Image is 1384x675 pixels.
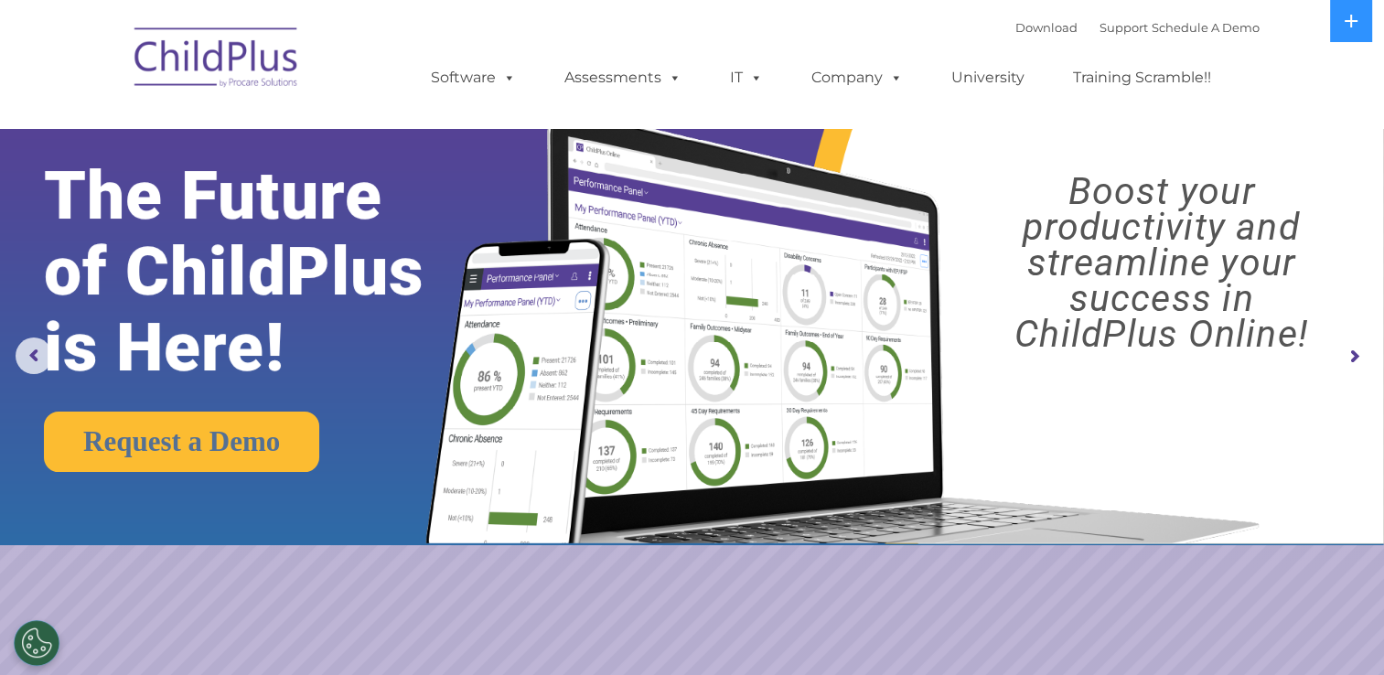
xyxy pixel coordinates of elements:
a: Download [1015,20,1078,35]
a: University [933,59,1043,96]
a: Company [793,59,921,96]
span: Last name [254,121,310,134]
a: Assessments [546,59,700,96]
a: Support [1100,20,1148,35]
a: Software [413,59,534,96]
a: Training Scramble!! [1055,59,1229,96]
span: Phone number [254,196,332,209]
button: Cookies Settings [14,620,59,666]
a: Request a Demo [44,412,319,472]
font: | [1015,20,1260,35]
rs-layer: Boost your productivity and streamline your success in ChildPlus Online! [956,174,1367,352]
a: Schedule A Demo [1152,20,1260,35]
a: IT [712,59,781,96]
rs-layer: The Future of ChildPlus is Here! [44,158,486,386]
img: ChildPlus by Procare Solutions [125,15,308,106]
